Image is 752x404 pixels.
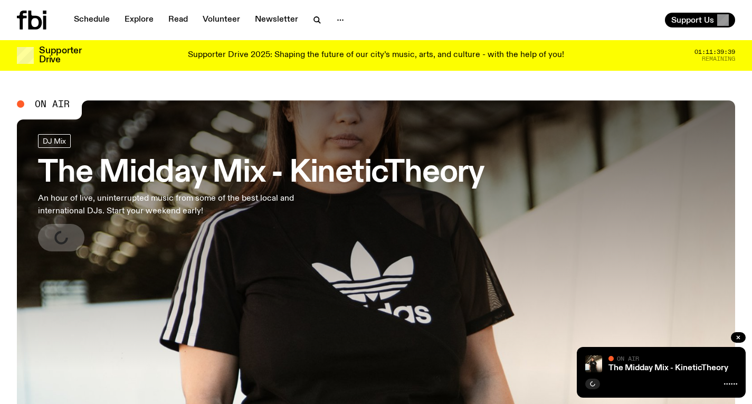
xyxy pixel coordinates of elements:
[671,15,714,25] span: Support Us
[118,13,160,27] a: Explore
[43,137,66,145] span: DJ Mix
[162,13,194,27] a: Read
[38,134,71,148] a: DJ Mix
[196,13,246,27] a: Volunteer
[38,134,484,251] a: The Midday Mix - KineticTheoryAn hour of live, uninterrupted music from some of the best local an...
[249,13,304,27] a: Newsletter
[188,51,564,60] p: Supporter Drive 2025: Shaping the future of our city’s music, arts, and culture - with the help o...
[39,46,81,64] h3: Supporter Drive
[38,192,308,218] p: An hour of live, uninterrupted music from some of the best local and international DJs. Start you...
[617,355,639,362] span: On Air
[702,56,735,62] span: Remaining
[35,99,70,109] span: On Air
[38,158,484,188] h3: The Midday Mix - KineticTheory
[665,13,735,27] button: Support Us
[694,49,735,55] span: 01:11:39:39
[68,13,116,27] a: Schedule
[608,364,728,372] a: The Midday Mix - KineticTheory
